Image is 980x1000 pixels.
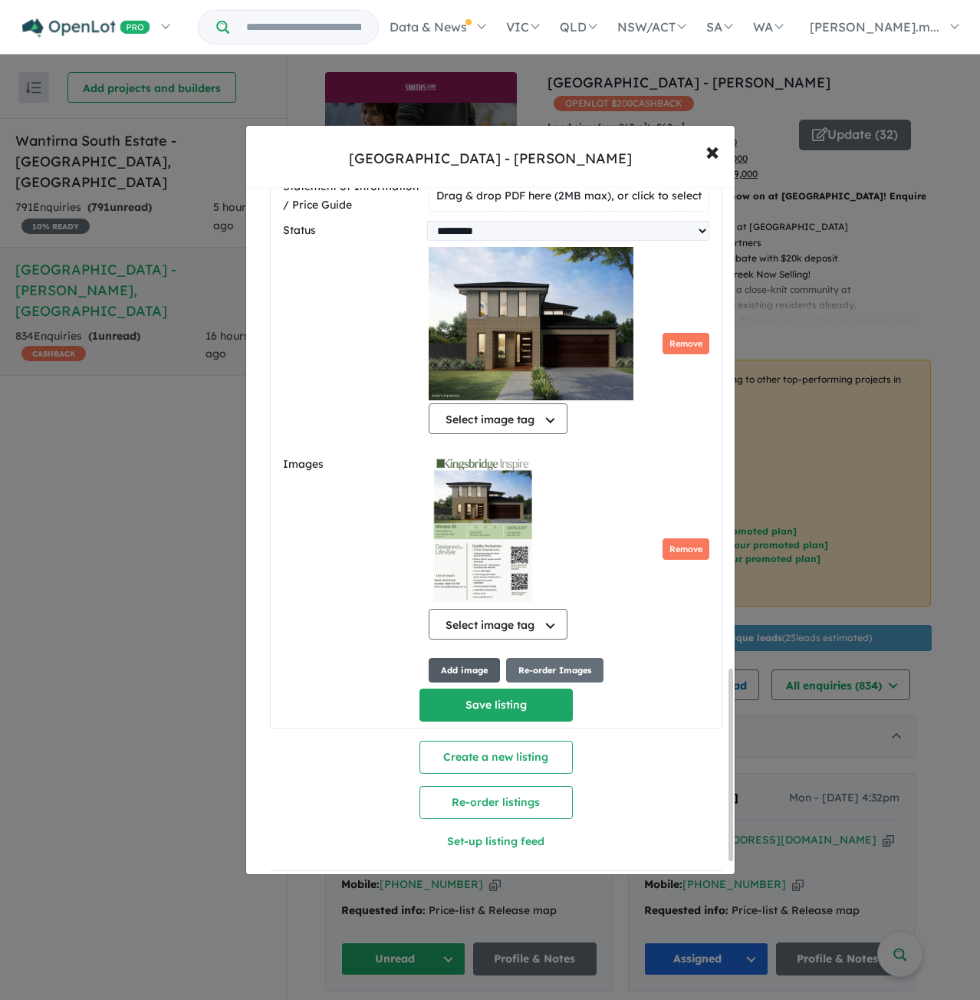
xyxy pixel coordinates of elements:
span: Drag & drop PDF here (2MB max), or click to select [436,189,702,202]
button: Re-order Images [506,658,603,683]
label: Images [283,456,423,474]
input: Try estate name, suburb, builder or developer [232,11,375,44]
button: Remove [663,538,709,561]
button: Set-up listing feed [383,825,609,858]
button: Re-order listings [419,786,573,819]
button: Create a new listing [419,741,573,774]
button: Select image tag [429,403,567,434]
button: Save listing [419,689,573,722]
button: Add image [429,658,500,683]
span: × [705,134,719,167]
div: [GEOGRAPHIC_DATA] - [PERSON_NAME] [349,149,632,169]
img: wMMDPudUDDx7QAAAABJRU5ErkJggg== [429,247,633,400]
span: [PERSON_NAME].m... [810,19,939,35]
label: Statement of Information / Price Guide [283,178,423,215]
button: Remove [663,333,709,355]
img: Openlot PRO Logo White [22,18,150,38]
label: Status [283,222,422,240]
img: Z [429,452,537,606]
button: Select image tag [429,609,567,640]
